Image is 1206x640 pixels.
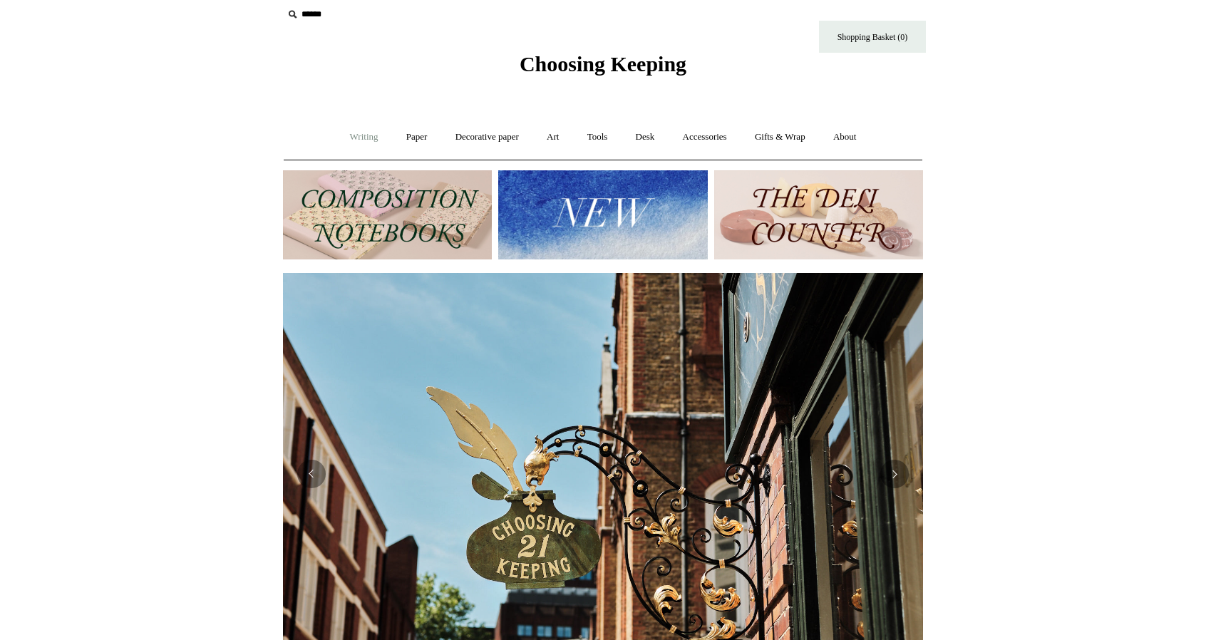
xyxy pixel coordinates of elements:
[498,170,707,259] img: New.jpg__PID:f73bdf93-380a-4a35-bcfe-7823039498e1
[520,52,686,76] span: Choosing Keeping
[820,118,870,156] a: About
[880,460,909,488] button: Next
[283,170,492,259] img: 202302 Composition ledgers.jpg__PID:69722ee6-fa44-49dd-a067-31375e5d54ec
[714,170,923,259] img: The Deli Counter
[623,118,668,156] a: Desk
[819,21,926,53] a: Shopping Basket (0)
[574,118,621,156] a: Tools
[670,118,740,156] a: Accessories
[443,118,532,156] a: Decorative paper
[534,118,572,156] a: Art
[520,63,686,73] a: Choosing Keeping
[393,118,440,156] a: Paper
[297,460,326,488] button: Previous
[742,118,818,156] a: Gifts & Wrap
[337,118,391,156] a: Writing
